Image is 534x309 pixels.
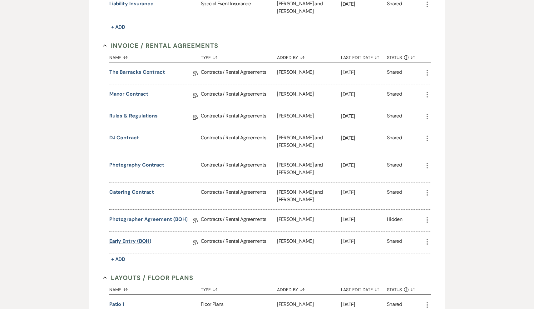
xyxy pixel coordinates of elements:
[341,237,387,246] p: [DATE]
[109,237,151,247] a: Early Entry (BOH)
[103,273,193,282] button: Layouts / Floor Plans
[387,112,402,122] div: Shared
[341,188,387,197] p: [DATE]
[277,282,341,294] button: Added By
[109,188,154,196] button: Catering Contract
[277,50,341,62] button: Added By
[201,84,277,106] div: Contracts / Rental Agreements
[201,282,277,294] button: Type
[201,50,277,62] button: Type
[277,128,341,155] div: [PERSON_NAME] and [PERSON_NAME]
[387,55,402,60] span: Status
[109,282,201,294] button: Name
[109,112,158,122] a: Rules & Regulations
[387,134,402,149] div: Shared
[387,216,402,225] div: Hidden
[341,216,387,224] p: [DATE]
[387,68,402,78] div: Shared
[109,216,188,225] a: Photographer Agreement (BOH)
[341,112,387,120] p: [DATE]
[387,90,402,100] div: Shared
[109,301,124,308] button: Patio 1
[201,210,277,231] div: Contracts / Rental Agreements
[341,282,387,294] button: Last Edit Date
[109,255,127,264] button: + Add
[387,301,402,309] div: Shared
[277,155,341,182] div: [PERSON_NAME] and [PERSON_NAME]
[387,50,423,62] button: Status
[341,161,387,169] p: [DATE]
[387,188,402,203] div: Shared
[201,128,277,155] div: Contracts / Rental Agreements
[111,256,126,262] span: + Add
[387,282,423,294] button: Status
[201,232,277,253] div: Contracts / Rental Agreements
[277,106,341,128] div: [PERSON_NAME]
[201,62,277,84] div: Contracts / Rental Agreements
[109,50,201,62] button: Name
[277,232,341,253] div: [PERSON_NAME]
[341,90,387,98] p: [DATE]
[201,155,277,182] div: Contracts / Rental Agreements
[109,161,164,169] button: Photography Contract
[109,90,148,100] a: Manor Contract
[277,182,341,209] div: [PERSON_NAME] and [PERSON_NAME]
[341,50,387,62] button: Last Edit Date
[277,210,341,231] div: [PERSON_NAME]
[109,23,127,32] button: + Add
[341,68,387,77] p: [DATE]
[341,134,387,142] p: [DATE]
[111,24,126,30] span: + Add
[387,237,402,247] div: Shared
[201,106,277,128] div: Contracts / Rental Agreements
[201,182,277,209] div: Contracts / Rental Agreements
[277,62,341,84] div: [PERSON_NAME]
[277,84,341,106] div: [PERSON_NAME]
[109,134,139,142] button: DJ Contract
[103,41,218,50] button: Invoice / Rental Agreements
[387,161,402,176] div: Shared
[341,301,387,309] p: [DATE]
[109,68,165,78] a: The Barracks Contract
[387,287,402,292] span: Status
